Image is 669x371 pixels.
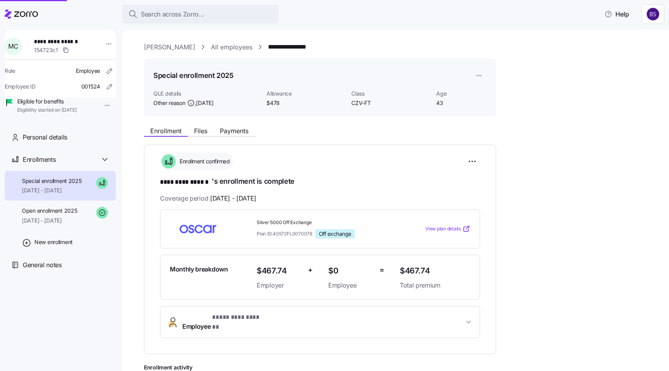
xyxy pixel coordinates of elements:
[17,98,77,105] span: Eligible for benefits
[182,313,267,331] span: Employee
[400,264,470,277] span: $467.74
[22,186,82,194] span: [DATE] - [DATE]
[81,83,100,90] span: 001524
[436,99,487,107] span: 43
[598,6,635,22] button: Help
[257,264,302,277] span: $467.74
[604,9,629,19] span: Help
[328,264,373,277] span: $0
[647,8,659,20] img: 70e1238b338d2f51ab0eff200587d663
[22,177,82,185] span: Special enrollment 2025
[170,220,226,238] img: Oscar
[400,281,470,290] span: Total premium
[22,207,77,215] span: Open enrollment 2025
[34,46,58,54] span: 154723c1
[257,281,302,290] span: Employer
[170,264,228,274] span: Monthly breakdown
[22,217,77,224] span: [DATE] - [DATE]
[23,132,67,142] span: Personal details
[23,260,62,270] span: General notes
[328,281,373,290] span: Employee
[436,90,487,98] span: Age
[425,225,461,233] span: View plan details
[34,238,73,246] span: New enrollment
[23,155,56,165] span: Enrollments
[5,67,15,75] span: Role
[379,264,384,276] span: =
[5,83,36,90] span: Employee ID
[319,230,351,237] span: Off exchange
[257,230,312,237] span: Plan ID: 40572FL0070078
[76,67,100,75] span: Employee
[17,107,77,114] span: Eligibility started on [DATE]
[425,225,470,233] a: View plan details
[308,264,313,276] span: +
[8,43,18,49] span: M C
